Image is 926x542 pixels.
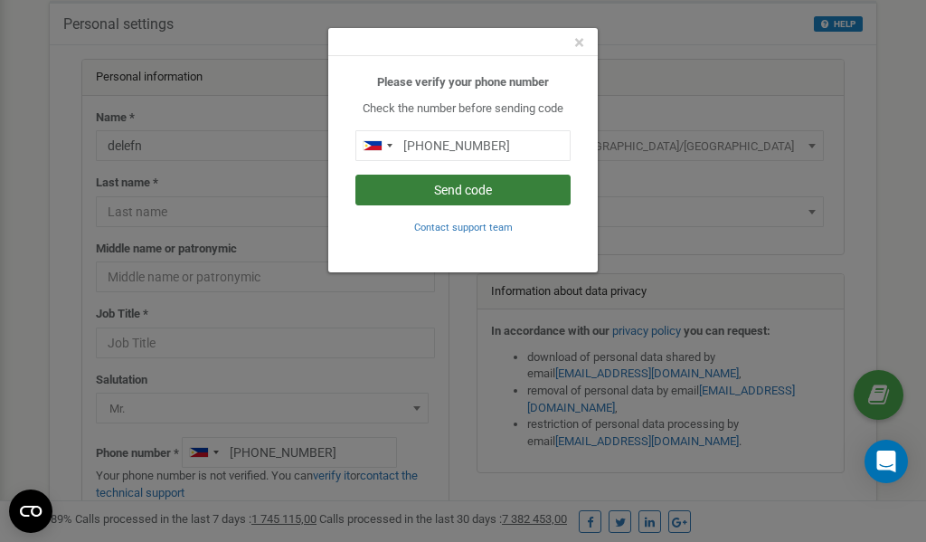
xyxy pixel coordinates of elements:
div: Open Intercom Messenger [865,440,908,483]
b: Please verify your phone number [377,75,549,89]
button: Open CMP widget [9,490,52,533]
button: Close [574,33,584,52]
p: Check the number before sending code [355,100,571,118]
small: Contact support team [414,222,513,233]
div: Telephone country code [356,131,398,160]
button: Send code [355,175,571,205]
a: Contact support team [414,220,513,233]
input: 0905 123 4567 [355,130,571,161]
span: × [574,32,584,53]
